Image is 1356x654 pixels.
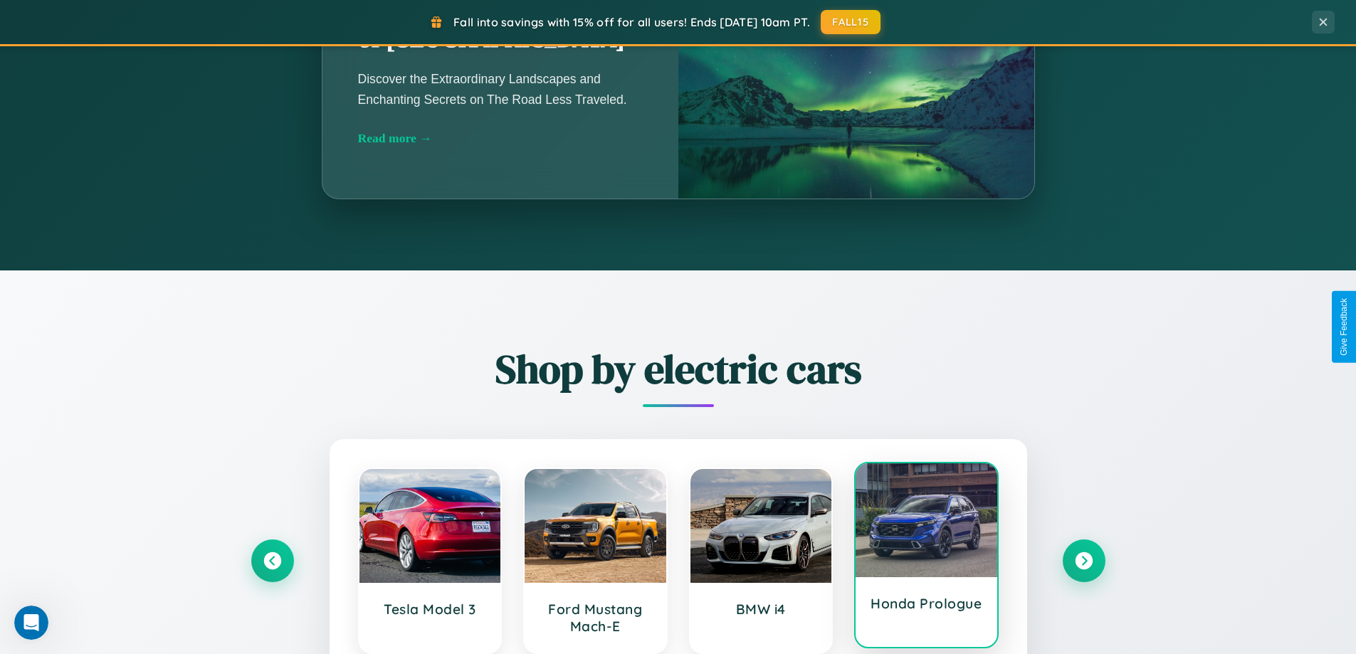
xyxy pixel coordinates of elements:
[1339,298,1349,356] div: Give Feedback
[374,601,487,618] h3: Tesla Model 3
[539,601,652,635] h3: Ford Mustang Mach-E
[251,342,1105,396] h2: Shop by electric cars
[705,601,818,618] h3: BMW i4
[14,606,48,640] iframe: Intercom live chat
[358,131,643,146] div: Read more →
[358,69,643,109] p: Discover the Extraordinary Landscapes and Enchanting Secrets on The Road Less Traveled.
[870,595,983,612] h3: Honda Prologue
[453,15,810,29] span: Fall into savings with 15% off for all users! Ends [DATE] 10am PT.
[821,10,881,34] button: FALL15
